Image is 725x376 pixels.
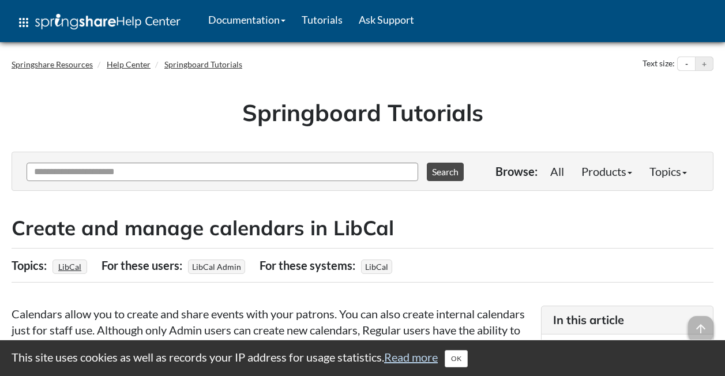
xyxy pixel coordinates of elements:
[35,14,116,29] img: Springshare
[12,306,529,354] p: Calendars allow you to create and share events with your patrons. You can also create internal ca...
[553,312,701,328] h3: In this article
[12,254,50,276] div: Topics:
[107,59,151,69] a: Help Center
[57,258,83,275] a: LibCal
[260,254,358,276] div: For these systems:
[495,163,538,179] p: Browse:
[102,254,185,276] div: For these users:
[573,160,641,183] a: Products
[200,5,294,34] a: Documentation
[640,57,677,72] div: Text size:
[427,163,464,181] button: Search
[20,96,705,129] h1: Springboard Tutorials
[696,57,713,71] button: Increase text size
[12,59,93,69] a: Springshare Resources
[688,316,713,341] span: arrow_upward
[641,160,696,183] a: Topics
[294,5,351,34] a: Tutorials
[384,350,438,364] a: Read more
[9,5,189,40] a: apps Help Center
[164,59,242,69] a: Springboard Tutorials
[688,317,713,331] a: arrow_upward
[361,260,392,274] span: LibCal
[542,160,573,183] a: All
[445,350,468,367] button: Close
[116,13,181,28] span: Help Center
[678,57,695,71] button: Decrease text size
[351,5,422,34] a: Ask Support
[12,214,713,242] h2: Create and manage calendars in LibCal
[17,16,31,29] span: apps
[188,260,245,274] span: LibCal Admin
